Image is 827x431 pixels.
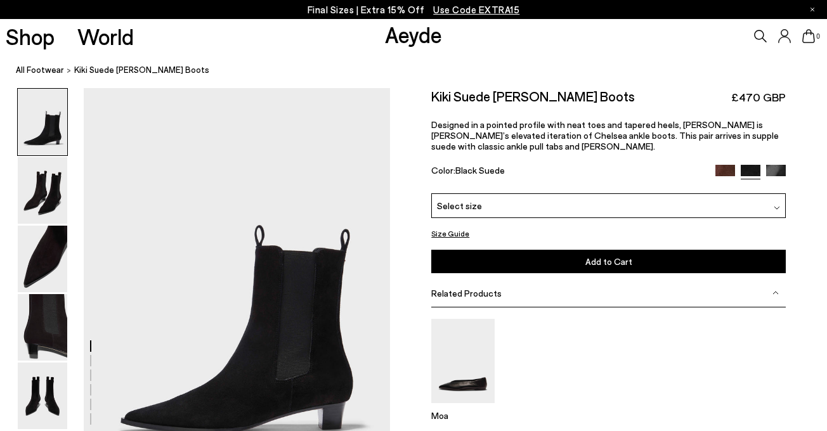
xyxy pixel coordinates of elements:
[16,53,827,88] nav: breadcrumb
[437,199,482,212] span: Select size
[585,256,632,267] span: Add to Cart
[774,205,780,211] img: svg%3E
[431,410,495,421] p: Moa
[18,89,67,155] img: Kiki Suede Chelsea Boots - Image 1
[431,319,495,403] img: Moa Pointed-Toe Flats
[431,88,635,104] h2: Kiki Suede [PERSON_NAME] Boots
[6,25,55,48] a: Shop
[431,288,502,299] span: Related Products
[385,21,442,48] a: Aeyde
[431,250,786,273] button: Add to Cart
[18,226,67,292] img: Kiki Suede Chelsea Boots - Image 3
[731,89,786,105] span: £470 GBP
[18,157,67,224] img: Kiki Suede Chelsea Boots - Image 2
[431,165,704,179] div: Color:
[431,394,495,421] a: Moa Pointed-Toe Flats Moa
[815,33,821,40] span: 0
[18,363,67,429] img: Kiki Suede Chelsea Boots - Image 5
[431,226,469,241] button: Size Guide
[802,29,815,43] a: 0
[77,25,134,48] a: World
[455,165,505,176] span: Black Suede
[433,4,519,15] span: Navigate to /collections/ss25-final-sizes
[16,63,64,77] a: All Footwear
[18,294,67,361] img: Kiki Suede Chelsea Boots - Image 4
[772,290,779,296] img: svg%3E
[431,119,786,151] p: Designed in a pointed profile with neat toes and tapered heels, [PERSON_NAME] is [PERSON_NAME]’s ...
[308,2,520,18] p: Final Sizes | Extra 15% Off
[74,63,209,77] span: Kiki Suede [PERSON_NAME] Boots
